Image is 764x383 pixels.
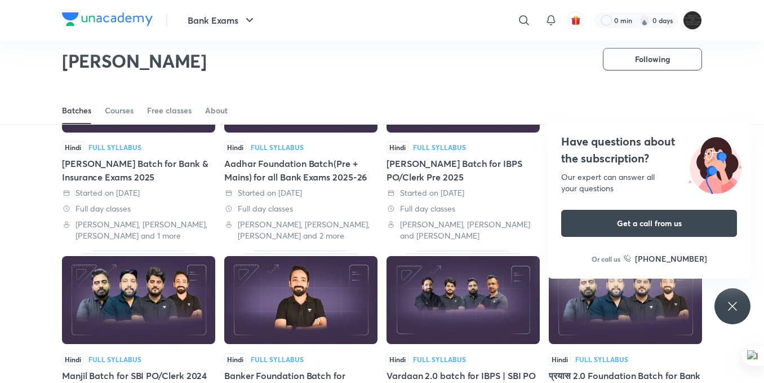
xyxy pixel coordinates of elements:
[592,254,620,264] p: Or call us
[387,203,540,214] div: Full day classes
[224,256,377,344] img: Thumbnail
[147,97,192,124] a: Free classes
[62,12,153,26] img: Company Logo
[683,11,702,30] img: anup Kapoor
[387,256,540,344] img: Thumbnail
[224,39,377,241] div: Aadhar Foundation Batch(Pre + Mains) for all Bank Exams 2025-26
[635,253,707,265] h6: [PHONE_NUMBER]
[549,353,571,366] span: Hindi
[567,11,585,29] button: avatar
[181,9,263,32] button: Bank Exams
[387,353,408,366] span: Hindi
[561,133,737,167] h4: Have questions about the subscription?
[62,39,215,241] div: Nishchay Mains Batch for Bank & Insurance Exams 2025
[224,187,377,199] div: Started on 11 Aug 2025
[105,105,134,116] div: Courses
[251,144,304,151] div: Full Syllabus
[62,219,215,241] div: Abhijeet Mishra, Vishal Parihar, Puneet Kumar Sharma and 1 more
[105,97,134,124] a: Courses
[413,144,466,151] div: Full Syllabus
[62,12,153,29] a: Company Logo
[679,133,750,194] img: ttu_illustration_new.svg
[62,50,207,72] h2: [PERSON_NAME]
[635,54,670,65] span: Following
[62,141,84,153] span: Hindi
[62,157,215,184] div: [PERSON_NAME] Batch for Bank & Insurance Exams 2025
[205,97,228,124] a: About
[387,141,408,153] span: Hindi
[571,15,581,25] img: avatar
[88,144,141,151] div: Full Syllabus
[575,356,628,363] div: Full Syllabus
[62,353,84,366] span: Hindi
[147,105,192,116] div: Free classes
[413,356,466,363] div: Full Syllabus
[387,39,540,241] div: Nishchay Batch for IBPS PO/Clerk Pre 2025
[251,356,304,363] div: Full Syllabus
[224,203,377,214] div: Full day classes
[639,15,650,26] img: streak
[224,141,246,153] span: Hindi
[387,187,540,199] div: Started on 4 Jul 2025
[387,219,540,241] div: Vishal Parihar, Puneet Kumar Sharma and Sumit Kumar Verma
[62,256,215,344] img: Thumbnail
[88,356,141,363] div: Full Syllabus
[387,157,540,184] div: [PERSON_NAME] Batch for IBPS PO/Clerk Pre 2025
[603,48,702,71] button: Following
[624,253,707,265] a: [PHONE_NUMBER]
[561,210,737,237] button: Get a call from us
[62,105,91,116] div: Batches
[224,353,246,366] span: Hindi
[549,256,702,344] img: Thumbnail
[224,157,377,184] div: Aadhar Foundation Batch(Pre + Mains) for all Bank Exams 2025-26
[62,97,91,124] a: Batches
[62,187,215,199] div: Started on 27 Aug 2025
[205,105,228,116] div: About
[561,171,737,194] div: Our expert can answer all your questions
[62,203,215,214] div: Full day classes
[224,219,377,241] div: Abhijeet Mishra, Vishal Parihar, Puneet Kumar Sharma and 2 more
